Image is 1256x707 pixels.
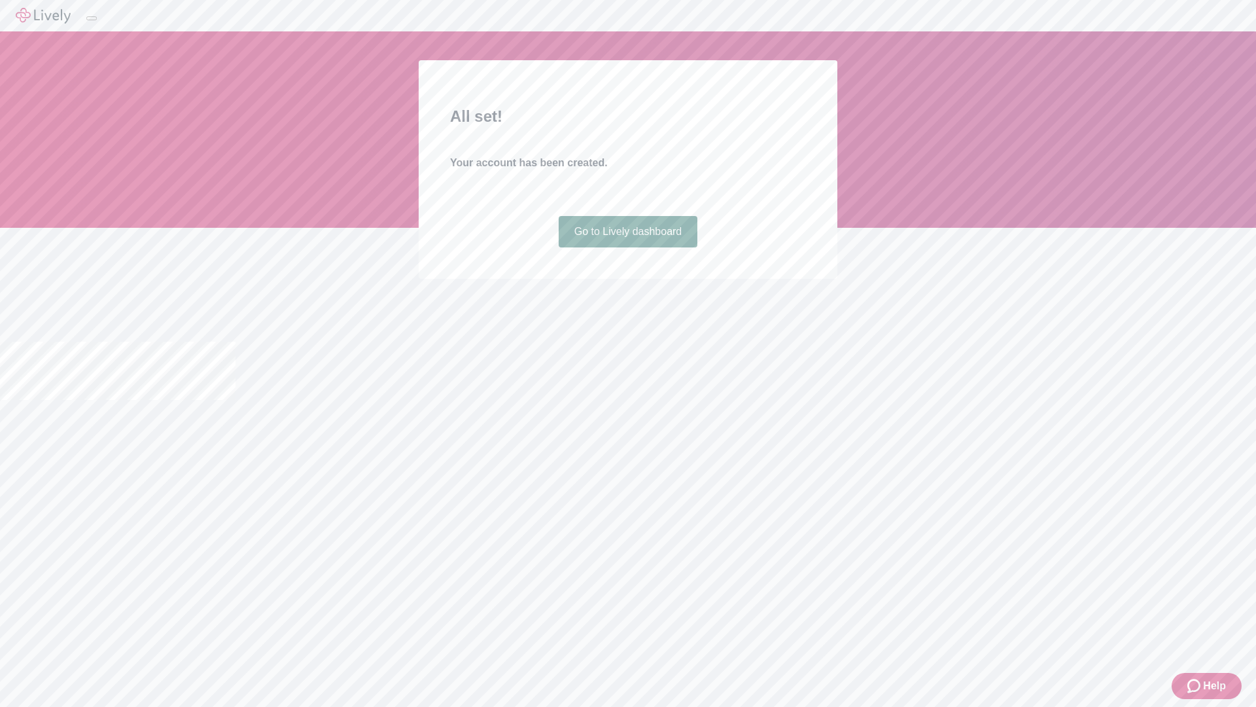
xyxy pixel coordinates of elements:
[16,8,71,24] img: Lively
[1187,678,1203,694] svg: Zendesk support icon
[559,216,698,247] a: Go to Lively dashboard
[450,155,806,171] h4: Your account has been created.
[86,16,97,20] button: Log out
[450,105,806,128] h2: All set!
[1172,673,1242,699] button: Zendesk support iconHelp
[1203,678,1226,694] span: Help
